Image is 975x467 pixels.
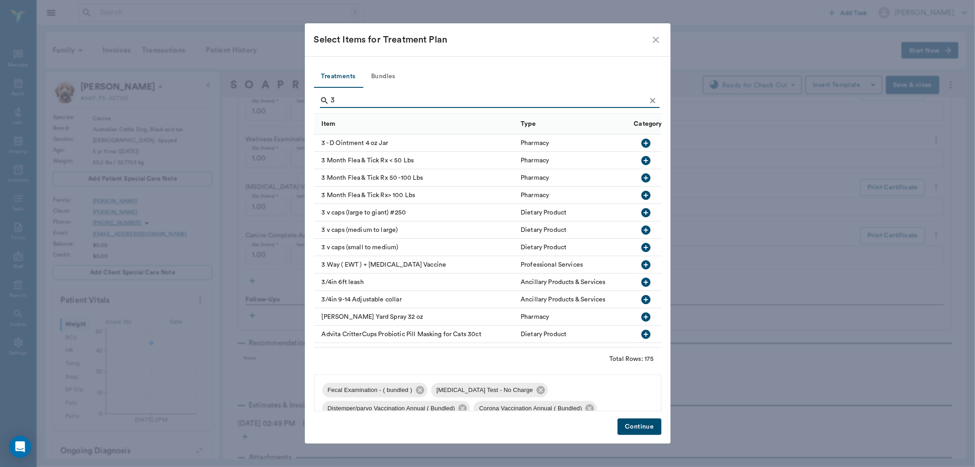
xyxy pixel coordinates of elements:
[314,221,517,239] div: 3 v caps (medium to large)
[521,312,549,322] div: Pharmacy
[314,66,363,88] button: Treatments
[322,401,470,416] div: Distemper/parvo Vaccination Annual ( Bundled)
[314,187,517,204] div: 3 Month Flea & Tick Rx> 100 Lbs
[521,173,549,183] div: Pharmacy
[314,114,517,134] div: Item
[331,93,646,108] input: Find a treatment
[521,191,549,200] div: Pharmacy
[322,404,461,413] span: Distemper/parvo Vaccination Annual ( Bundled)
[474,401,597,416] div: Corona Vaccination Annual ( Bundled)
[634,111,662,137] div: Category
[314,204,517,221] div: 3 v caps (large to giant) #250
[314,326,517,343] div: Advita CritterCups Probiotic Pill Masking for Cats 30ct
[314,308,517,326] div: [PERSON_NAME] Yard Spray 32 oz
[314,343,517,360] div: Advita Probiotic Horses 30g
[521,243,566,252] div: Dietary Product
[629,114,815,134] div: Category
[314,291,517,308] div: 3/4in 9-14 Adjustable collar
[521,208,566,217] div: Dietary Product
[322,383,427,397] div: Fecal Examination - ( bundled )
[322,111,336,137] div: Item
[314,152,517,169] div: 3 Month Flea & Tick Rx < 50 Lbs
[431,386,538,395] span: [MEDICAL_DATA] Test - No Charge
[521,295,605,304] div: Ancillary Products & Services
[314,256,517,274] div: 3 Way ( EWT ) + [MEDICAL_DATA] Vaccine
[314,134,517,152] div: 3 - D Ointment 4 oz Jar
[609,354,654,364] div: Total Rows: 175
[521,260,583,269] div: Professional Services
[521,111,536,137] div: Type
[516,114,629,134] div: Type
[9,436,31,458] div: Open Intercom Messenger
[314,239,517,256] div: 3 v caps (small to medium)
[646,94,660,107] button: Clear
[521,156,549,165] div: Pharmacy
[618,419,661,435] button: Continue
[431,383,548,397] div: [MEDICAL_DATA] Test - No Charge
[521,330,566,339] div: Dietary Product
[322,386,418,395] span: Fecal Examination - ( bundled )
[521,347,549,356] div: Pharmacy
[320,93,660,110] div: Search
[521,139,549,148] div: Pharmacy
[650,34,661,45] button: close
[314,169,517,187] div: 3 Month Flea & Tick Rx 50 -100 Lbs
[521,225,566,235] div: Dietary Product
[363,66,404,88] button: Bundles
[474,404,587,413] span: Corona Vaccination Annual ( Bundled)
[521,278,605,287] div: Ancillary Products & Services
[314,32,650,47] div: Select Items for Treatment Plan
[314,274,517,291] div: 3/4in 6ft leash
